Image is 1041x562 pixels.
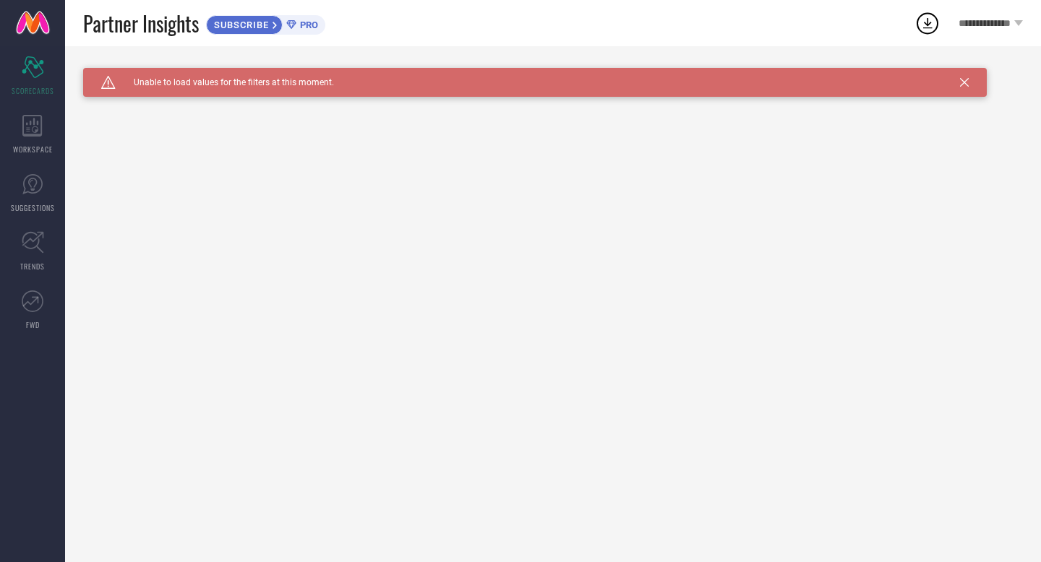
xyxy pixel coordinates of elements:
[296,20,318,30] span: PRO
[83,68,1023,79] div: Unable to load filters at this moment. Please try later.
[11,202,55,213] span: SUGGESTIONS
[116,77,334,87] span: Unable to load values for the filters at this moment.
[914,10,941,36] div: Open download list
[12,85,54,96] span: SCORECARDS
[20,261,45,272] span: TRENDS
[207,20,273,30] span: SUBSCRIBE
[13,144,53,155] span: WORKSPACE
[26,319,40,330] span: FWD
[83,9,199,38] span: Partner Insights
[206,12,325,35] a: SUBSCRIBEPRO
